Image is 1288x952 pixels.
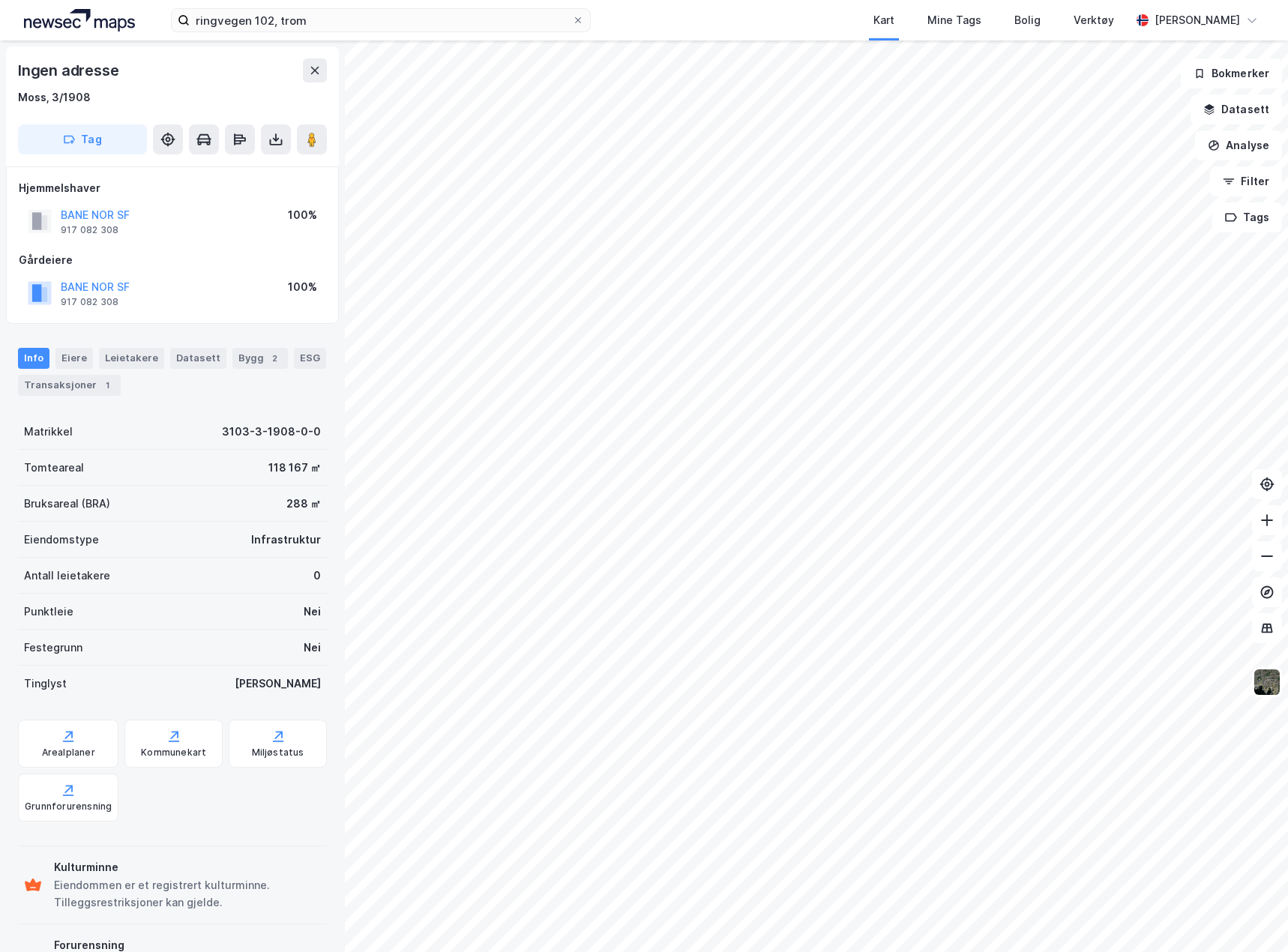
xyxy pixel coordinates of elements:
[1253,668,1281,696] img: 9k=
[294,348,326,369] div: ESG
[235,675,321,693] div: [PERSON_NAME]
[313,567,321,585] div: 0
[99,348,164,369] div: Leietakere
[1155,11,1240,29] div: [PERSON_NAME]
[24,675,67,693] div: Tinglyst
[61,296,118,308] div: 917 082 308
[1074,11,1114,29] div: Verktøy
[252,747,304,759] div: Miljøstatus
[1181,58,1282,88] button: Bokmerker
[1213,880,1288,952] div: Kontrollprogram for chat
[25,801,112,813] div: Grunnforurensning
[141,747,206,759] div: Kommunekart
[222,423,321,441] div: 3103-3-1908-0-0
[170,348,226,369] div: Datasett
[873,11,894,29] div: Kart
[1191,94,1282,124] button: Datasett
[190,9,572,31] input: Søk på adresse, matrikkel, gårdeiere, leietakere eller personer
[24,603,73,621] div: Punktleie
[1014,11,1041,29] div: Bolig
[927,11,981,29] div: Mine Tags
[251,531,321,549] div: Infrastruktur
[54,858,321,876] div: Kulturminne
[100,378,115,393] div: 1
[18,88,91,106] div: Moss, 3/1908
[288,278,317,296] div: 100%
[55,348,93,369] div: Eiere
[288,206,317,224] div: 100%
[268,459,321,477] div: 118 167 ㎡
[24,459,84,477] div: Tomteareal
[19,251,326,269] div: Gårdeiere
[1210,166,1282,196] button: Filter
[232,348,288,369] div: Bygg
[18,124,147,154] button: Tag
[286,495,321,513] div: 288 ㎡
[24,423,73,441] div: Matrikkel
[1195,130,1282,160] button: Analyse
[24,495,110,513] div: Bruksareal (BRA)
[267,351,282,366] div: 2
[18,58,121,82] div: Ingen adresse
[42,747,95,759] div: Arealplaner
[1213,880,1288,952] iframe: Chat Widget
[54,876,321,912] div: Eiendommen er et registrert kulturminne. Tilleggsrestriksjoner kan gjelde.
[19,179,326,197] div: Hjemmelshaver
[24,567,110,585] div: Antall leietakere
[61,224,118,236] div: 917 082 308
[24,639,82,657] div: Festegrunn
[18,348,49,369] div: Info
[24,531,99,549] div: Eiendomstype
[18,375,121,396] div: Transaksjoner
[304,639,321,657] div: Nei
[304,603,321,621] div: Nei
[24,9,135,31] img: logo.a4113a55bc3d86da70a041830d287a7e.svg
[1212,202,1282,232] button: Tags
